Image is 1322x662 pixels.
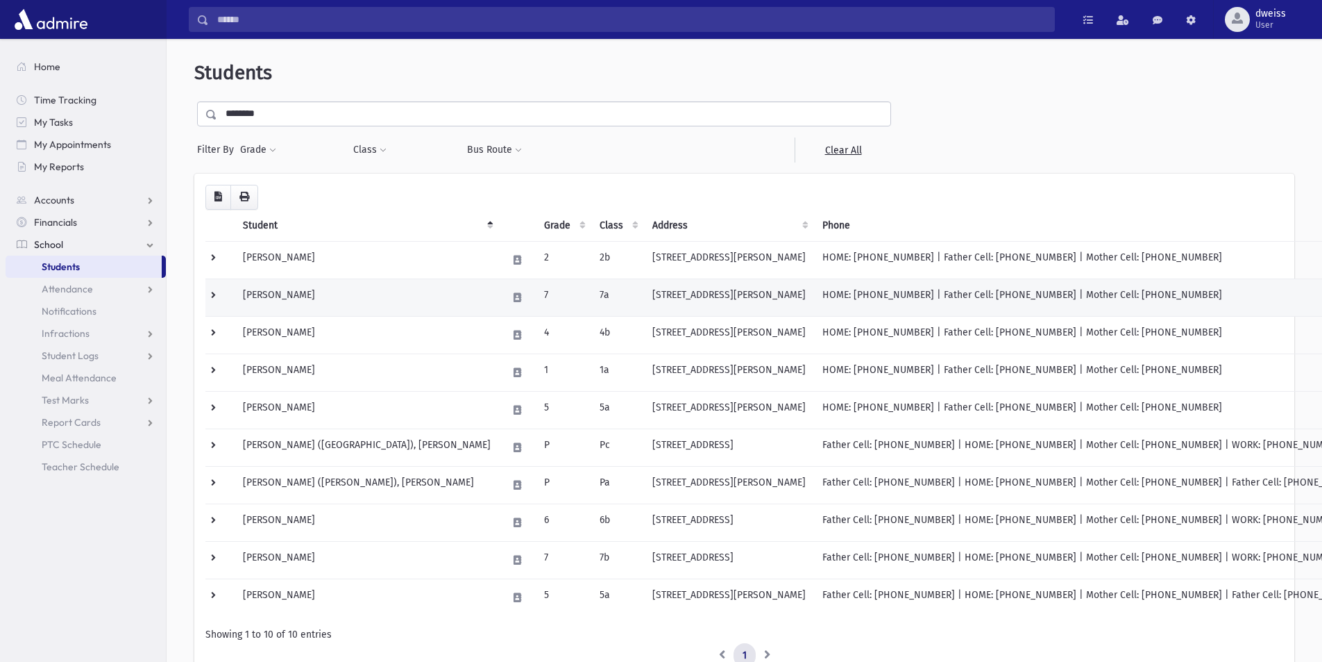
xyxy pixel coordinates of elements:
span: Time Tracking [34,94,96,106]
td: [PERSON_NAME] [235,504,499,541]
span: User [1255,19,1286,31]
td: Pa [591,466,644,504]
a: Meal Attendance [6,367,166,389]
span: Infractions [42,327,90,340]
td: [PERSON_NAME] ([GEOGRAPHIC_DATA]), [PERSON_NAME] [235,429,499,466]
span: dweiss [1255,8,1286,19]
td: [PERSON_NAME] [235,279,499,316]
a: Home [6,56,166,78]
th: Grade: activate to sort column ascending [536,210,591,242]
td: [STREET_ADDRESS] [644,429,814,466]
td: Pc [591,429,644,466]
td: [PERSON_NAME] [235,241,499,279]
a: Report Cards [6,411,166,433]
img: AdmirePro [11,6,91,33]
div: Showing 1 to 10 of 10 entries [205,627,1283,642]
button: Print [230,185,258,210]
input: Search [209,7,1054,32]
th: Student: activate to sort column descending [235,210,499,242]
span: Financials [34,216,77,229]
a: Students [6,256,162,278]
button: CSV [205,185,231,210]
td: [STREET_ADDRESS][PERSON_NAME] [644,316,814,354]
td: 7 [536,279,591,316]
a: My Appointments [6,133,166,156]
span: Test Marks [42,394,89,406]
a: School [6,233,166,256]
span: School [34,238,63,251]
td: 1 [536,354,591,391]
td: [STREET_ADDRESS][PERSON_NAME] [644,241,814,279]
td: [STREET_ADDRESS] [644,504,814,541]
button: Bus Route [466,138,523,163]
th: Address: activate to sort column ascending [644,210,814,242]
span: Filter By [197,142,239,157]
td: [PERSON_NAME] [235,579,499,616]
td: [STREET_ADDRESS] [644,541,814,579]
td: 1a [591,354,644,391]
span: My Reports [34,160,84,173]
td: 5a [591,391,644,429]
td: 7 [536,541,591,579]
a: Clear All [795,138,891,163]
span: Meal Attendance [42,372,117,384]
a: My Tasks [6,111,166,133]
button: Class [353,138,387,163]
td: 5 [536,579,591,616]
span: Notifications [42,305,96,317]
td: P [536,429,591,466]
button: Grade [239,138,277,163]
td: 2 [536,241,591,279]
td: 5 [536,391,591,429]
td: P [536,466,591,504]
span: Students [194,61,272,84]
a: Test Marks [6,389,166,411]
span: Attendance [42,283,93,295]
td: [STREET_ADDRESS][PERSON_NAME] [644,279,814,316]
th: Class: activate to sort column ascending [591,210,644,242]
span: PTC Schedule [42,438,101,451]
span: My Tasks [34,116,73,129]
a: Teacher Schedule [6,456,166,478]
span: Teacher Schedule [42,461,119,473]
td: 4b [591,316,644,354]
a: Infractions [6,322,166,345]
a: Notifications [6,300,166,322]
span: Report Cards [42,416,101,429]
span: Students [42,260,80,273]
td: [PERSON_NAME] [235,316,499,354]
span: Student Logs [42,349,99,362]
td: 4 [536,316,591,354]
td: 6 [536,504,591,541]
td: [STREET_ADDRESS][PERSON_NAME] [644,579,814,616]
td: 7a [591,279,644,316]
a: Financials [6,211,166,233]
td: [PERSON_NAME] [235,354,499,391]
a: PTC Schedule [6,433,166,456]
a: Attendance [6,278,166,300]
td: 7b [591,541,644,579]
a: Time Tracking [6,89,166,111]
span: Home [34,60,60,73]
span: My Appointments [34,138,111,151]
td: 6b [591,504,644,541]
td: [STREET_ADDRESS][PERSON_NAME] [644,466,814,504]
td: [PERSON_NAME] [235,541,499,579]
td: 5a [591,579,644,616]
td: [PERSON_NAME] [235,391,499,429]
a: Accounts [6,189,166,211]
td: [STREET_ADDRESS][PERSON_NAME] [644,354,814,391]
span: Accounts [34,194,74,206]
a: Student Logs [6,345,166,367]
a: My Reports [6,156,166,178]
td: [STREET_ADDRESS][PERSON_NAME] [644,391,814,429]
td: [PERSON_NAME] ([PERSON_NAME]), [PERSON_NAME] [235,466,499,504]
td: 2b [591,241,644,279]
